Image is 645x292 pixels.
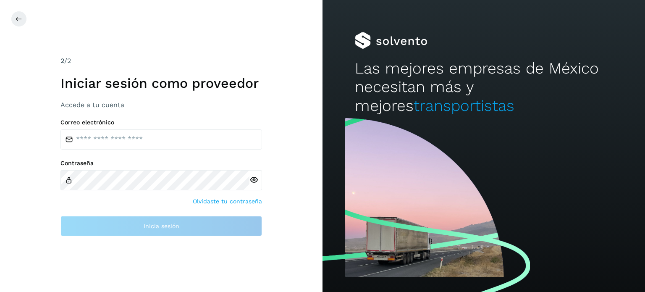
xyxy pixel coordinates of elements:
[60,75,262,91] h1: Iniciar sesión como proveedor
[60,57,64,65] span: 2
[60,216,262,236] button: Inicia sesión
[60,56,262,66] div: /2
[60,101,262,109] h3: Accede a tu cuenta
[355,59,613,115] h2: Las mejores empresas de México necesitan más y mejores
[414,97,514,115] span: transportistas
[60,119,262,126] label: Correo electrónico
[60,160,262,167] label: Contraseña
[144,223,179,229] span: Inicia sesión
[193,197,262,206] a: Olvidaste tu contraseña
